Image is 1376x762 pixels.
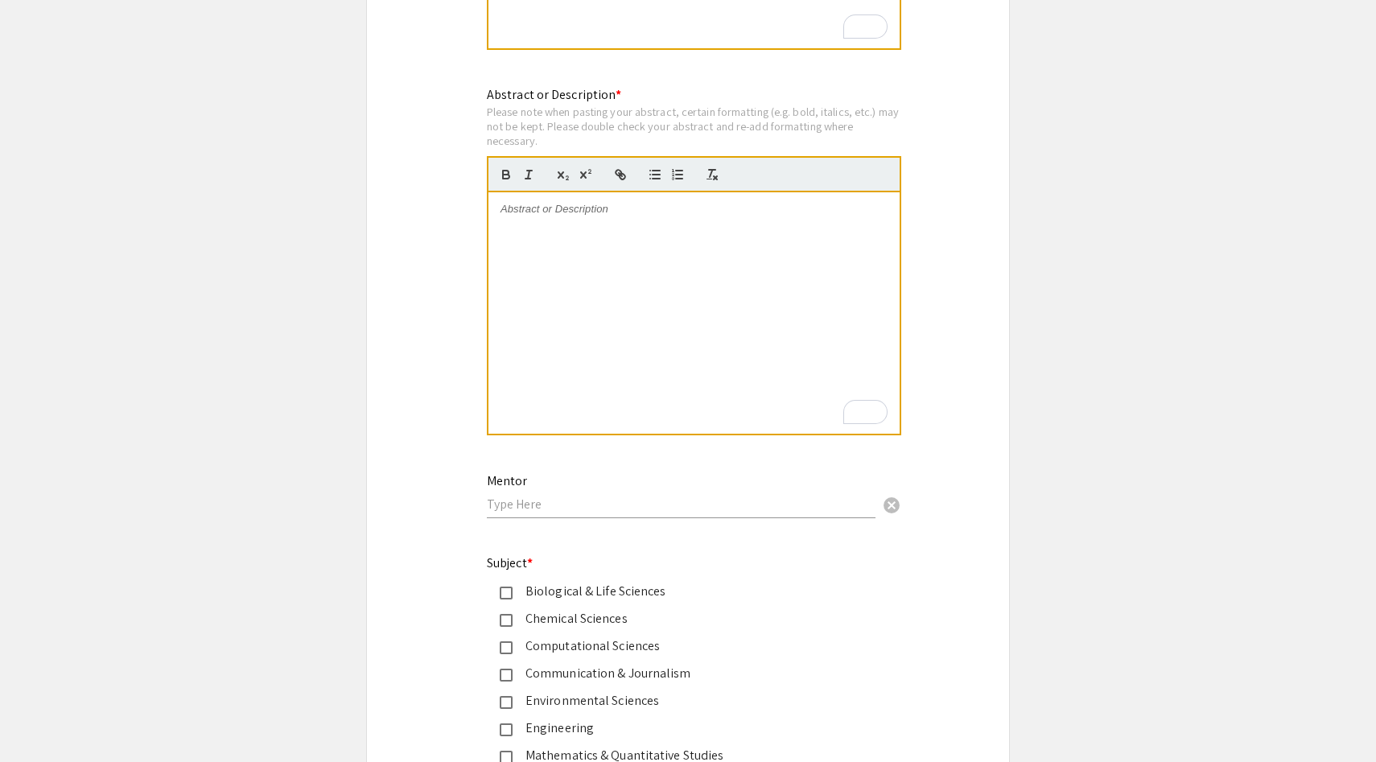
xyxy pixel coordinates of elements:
div: Communication & Journalism [513,664,851,683]
iframe: Chat [12,690,68,750]
div: Chemical Sciences [513,609,851,628]
mat-label: Mentor [487,472,527,489]
div: Please note when pasting your abstract, certain formatting (e.g. bold, italics, etc.) may not be ... [487,105,901,147]
div: To enrich screen reader interactions, please activate Accessibility in Grammarly extension settings [488,192,900,434]
mat-label: Subject [487,554,533,571]
div: Computational Sciences [513,636,851,656]
button: Clear [875,488,908,521]
input: Type Here [487,496,875,513]
mat-label: Abstract or Description [487,86,621,103]
div: Biological & Life Sciences [513,582,851,601]
div: Engineering [513,719,851,738]
div: Environmental Sciences [513,691,851,711]
span: cancel [882,496,901,515]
